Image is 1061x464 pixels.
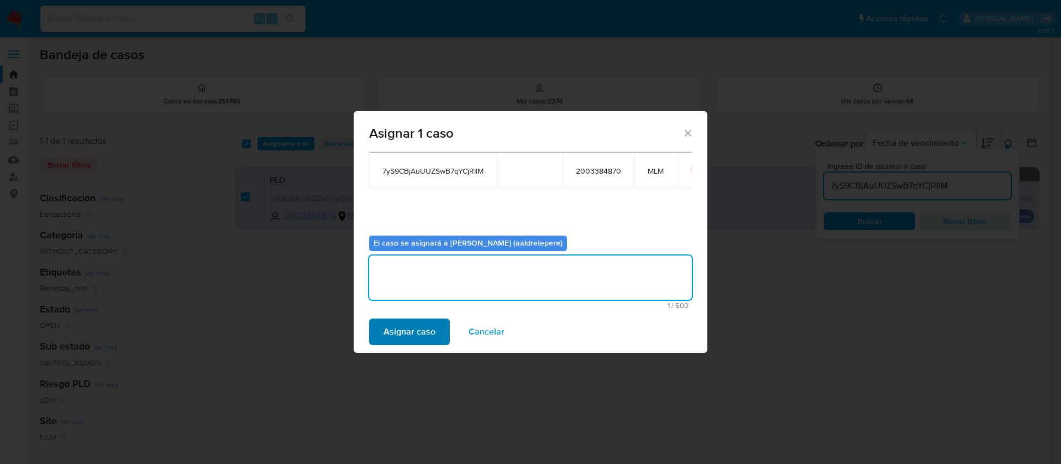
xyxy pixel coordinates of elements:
span: Asignar caso [384,320,435,344]
span: MLM [648,166,664,176]
button: icon-button [690,164,703,177]
span: Asignar 1 caso [369,127,682,140]
span: 2003384870 [576,166,621,176]
button: Cancelar [454,319,519,345]
b: El caso se asignará a [PERSON_NAME] (aaldretepere) [374,237,563,248]
span: Máximo 500 caracteres [372,302,689,309]
span: Cancelar [469,320,505,344]
span: 7yS9CBjAuUUZSwB7qYCjRIlM [382,166,484,176]
div: assign-modal [354,111,707,353]
button: Cerrar ventana [682,128,692,138]
button: Asignar caso [369,319,450,345]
